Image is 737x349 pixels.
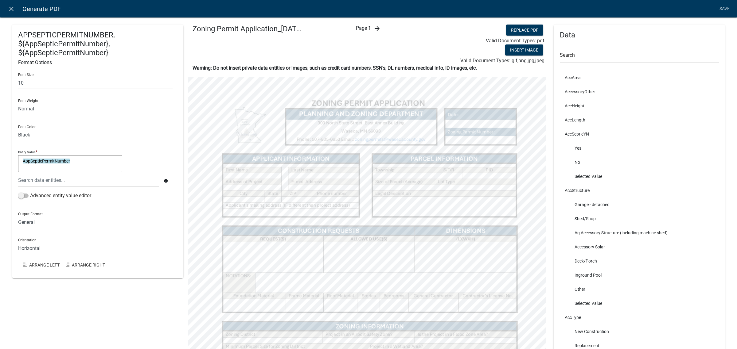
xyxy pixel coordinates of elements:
button: Arrange Left [18,259,61,270]
span: Valid Document Types: pdf [486,38,544,44]
li: Yes [560,141,719,155]
li: AccessoryOther [560,85,719,99]
li: AccType [560,310,719,324]
i: arrow_forward [373,25,381,32]
button: Replace PDF [506,25,543,36]
li: AccArea [560,71,719,85]
h4: Zoning Permit Application_[DATE].pdf [193,25,304,33]
h6: Format Options [18,59,177,65]
h4: Data [560,31,719,40]
li: Selected Value [560,169,719,183]
p: Warning: Do not insert private data entities or images, such as credit card numbers, SSN’s, DL nu... [193,64,544,72]
label: Advanced entity value editor [18,192,91,199]
h4: APPSEPTICPERMITNUMBER, ${AppSepticPermitNumber}, ${AppSepticPermitNumber} [18,31,177,57]
li: New Construction [560,324,719,339]
li: AccSepticYN [560,127,719,141]
li: Selected Value [560,296,719,310]
li: Garage - detached [560,198,719,212]
p: Entity Value [18,150,36,154]
li: No [560,155,719,169]
li: Ag Accessory Structure (including machine shed) [560,226,719,240]
li: Deck/Porch [560,254,719,268]
li: Other [560,282,719,296]
li: Inground Pool [560,268,719,282]
input: Search data entities... [18,174,159,186]
i: close [8,5,15,13]
li: AccHeight [560,99,719,113]
li: AccStructure [560,183,719,198]
span: Page 1 [356,25,371,31]
li: AccLength [560,113,719,127]
span: Generate PDF [22,3,61,15]
a: Save [717,3,732,15]
li: Accessory Solar [560,240,719,254]
button: Arrange Right [61,259,110,270]
span: Valid Document Types: gif,png,jpg,jpeg [460,58,544,63]
i: info [164,179,168,183]
button: Insert Image [505,44,543,56]
li: Shed/Shop [560,212,719,226]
